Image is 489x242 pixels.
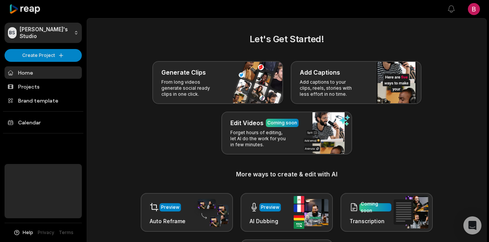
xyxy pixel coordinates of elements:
[230,130,289,148] p: Forget hours of editing, let AI do the work for you in few minutes.
[8,27,17,38] div: BS
[261,204,279,211] div: Preview
[161,79,220,97] p: From long videos generate social ready clips in one click.
[5,49,82,62] button: Create Project
[5,116,82,129] a: Calendar
[294,196,328,229] img: ai_dubbing.png
[38,229,54,236] a: Privacy
[194,198,228,227] img: auto_reframe.png
[161,68,206,77] h3: Generate Clips
[96,170,477,179] h3: More ways to create & edit with AI
[463,216,481,234] div: Open Intercom Messenger
[23,229,33,236] span: Help
[300,79,358,97] p: Add captions to your clips, reels, stories with less effort in no time.
[267,119,297,126] div: Coming soon
[350,217,391,225] h3: Transcription
[20,26,71,40] p: [PERSON_NAME]'s Studio
[96,32,477,46] h2: Let's Get Started!
[361,201,390,214] div: Coming soon
[13,229,33,236] button: Help
[300,68,340,77] h3: Add Captions
[230,118,264,127] h3: Edit Videos
[5,80,82,93] a: Projects
[250,217,281,225] h3: AI Dubbing
[394,196,428,228] img: transcription.png
[5,66,82,79] a: Home
[59,229,74,236] a: Terms
[150,217,185,225] h3: Auto Reframe
[161,204,179,211] div: Preview
[5,94,82,107] a: Brand template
